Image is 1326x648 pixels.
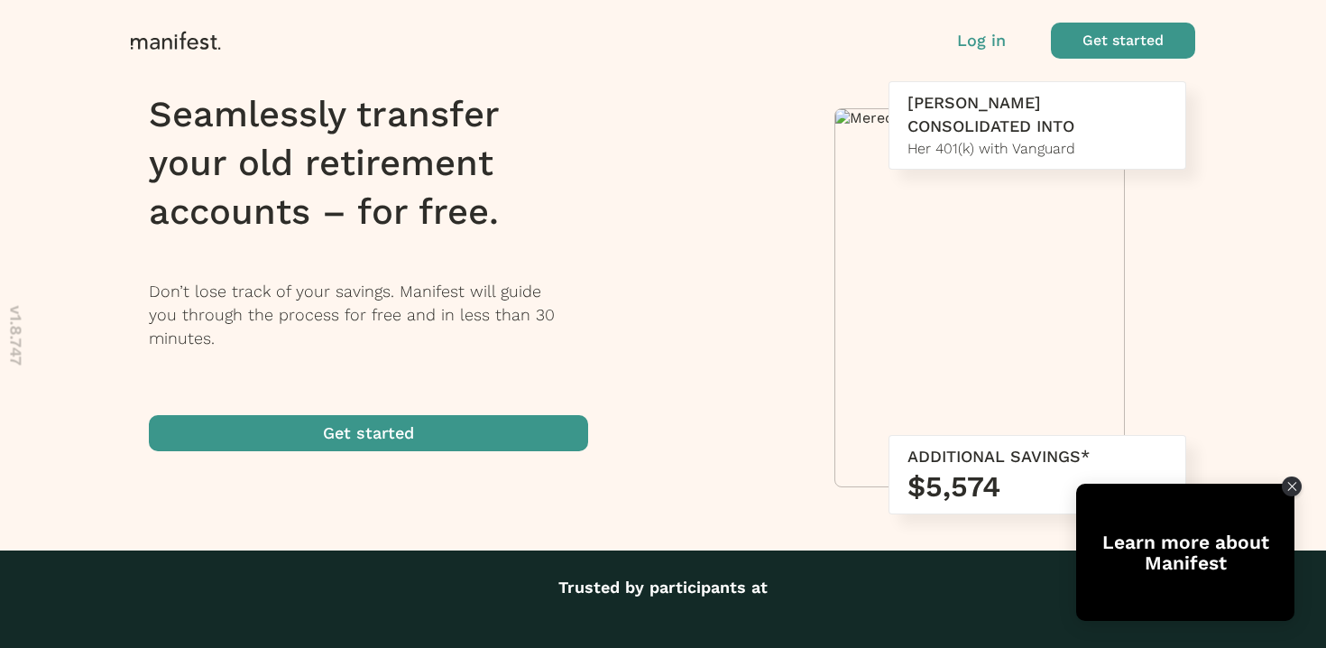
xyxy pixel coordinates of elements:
[1051,23,1195,59] button: Get started
[907,138,1167,160] div: Her 401(k) with Vanguard
[1282,477,1302,496] div: Close Tolstoy widget
[957,29,1006,52] button: Log in
[149,90,612,236] h1: Seamlessly transfer your old retirement accounts – for free.
[907,468,1167,505] h3: $5,574
[149,280,612,350] p: Don’t lose track of your savings. Manifest will guide you through the process for free and in les...
[907,445,1167,468] div: ADDITIONAL SAVINGS*
[907,91,1167,138] div: [PERSON_NAME] CONSOLIDATED INTO
[1076,484,1294,621] div: Open Tolstoy
[5,306,28,366] p: v 1.8.747
[1076,484,1294,621] div: Open Tolstoy widget
[149,415,588,451] button: Get started
[1076,484,1294,621] div: Tolstoy bubble widget
[1076,532,1294,573] div: Learn more about Manifest
[835,109,1124,126] img: Meredith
